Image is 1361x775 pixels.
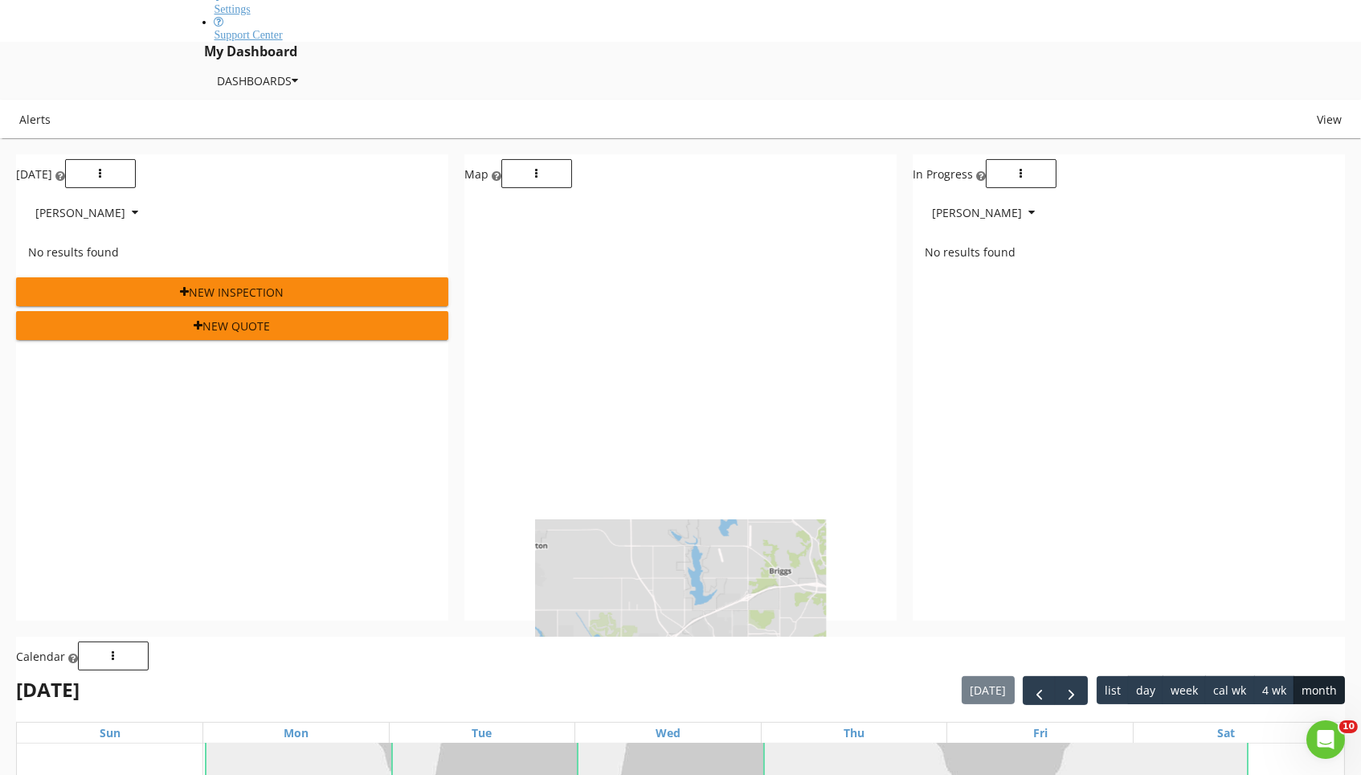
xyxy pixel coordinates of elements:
[215,29,1167,42] div: Support Center
[1055,676,1088,705] button: Next month
[280,723,312,743] a: Monday
[962,676,1014,703] button: [DATE]
[22,198,151,227] button: [PERSON_NAME]
[1030,723,1051,743] a: Friday
[1023,676,1056,705] button: Previous month
[919,198,1048,227] button: [PERSON_NAME]
[1339,720,1358,733] span: 10
[1214,723,1238,743] a: Saturday
[464,166,488,182] span: Map
[19,111,1317,128] div: Alerts
[16,232,448,273] div: No results found
[215,16,1167,42] a: Support Center
[1254,676,1294,703] button: 4 wk
[205,43,298,60] span: My Dashboard
[96,723,124,743] a: Sunday
[932,204,1035,221] div: [PERSON_NAME]
[35,204,138,221] div: [PERSON_NAME]
[16,649,65,664] span: Calendar
[913,232,1345,273] div: No results found
[1163,676,1206,703] button: week
[652,723,684,743] a: Wednesday
[1097,676,1129,703] button: list
[218,72,299,89] div: Dashboards
[1205,676,1254,703] button: cal wk
[1317,112,1342,127] span: View
[1294,676,1345,703] button: month
[468,723,495,743] a: Tuesday
[16,277,448,306] button: New Inspection
[1306,720,1345,759] iframe: Intercom live chat
[913,166,973,182] span: In Progress
[215,3,1167,16] div: Settings
[16,675,80,705] h2: [DATE]
[16,166,52,182] span: [DATE]
[1128,676,1163,703] button: day
[840,723,868,743] a: Thursday
[205,66,312,95] button: Dashboards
